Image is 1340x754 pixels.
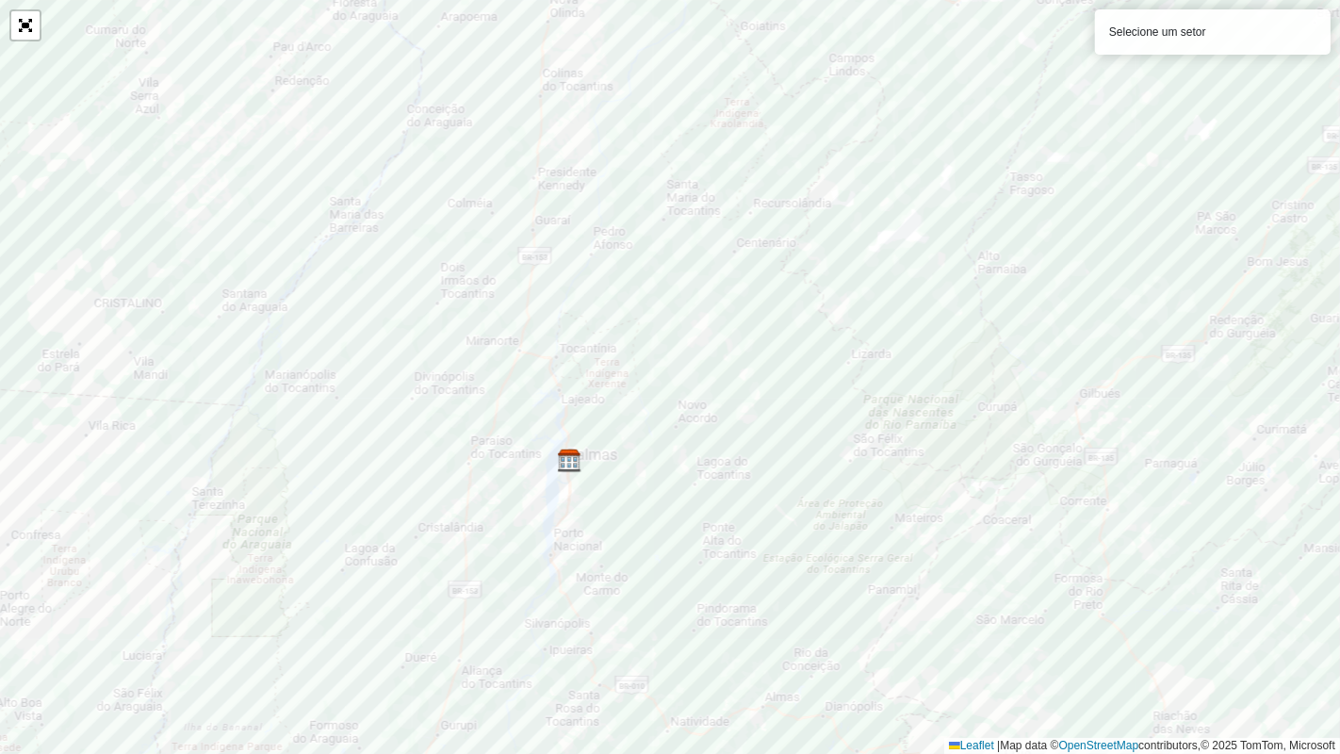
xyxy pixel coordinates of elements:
[949,739,994,752] a: Leaflet
[944,738,1340,754] div: Map data © contributors,© 2025 TomTom, Microsoft
[1095,9,1331,55] div: Selecione um setor
[11,11,40,40] a: Abrir mapa em tela cheia
[1059,739,1139,752] a: OpenStreetMap
[997,739,1000,752] span: |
